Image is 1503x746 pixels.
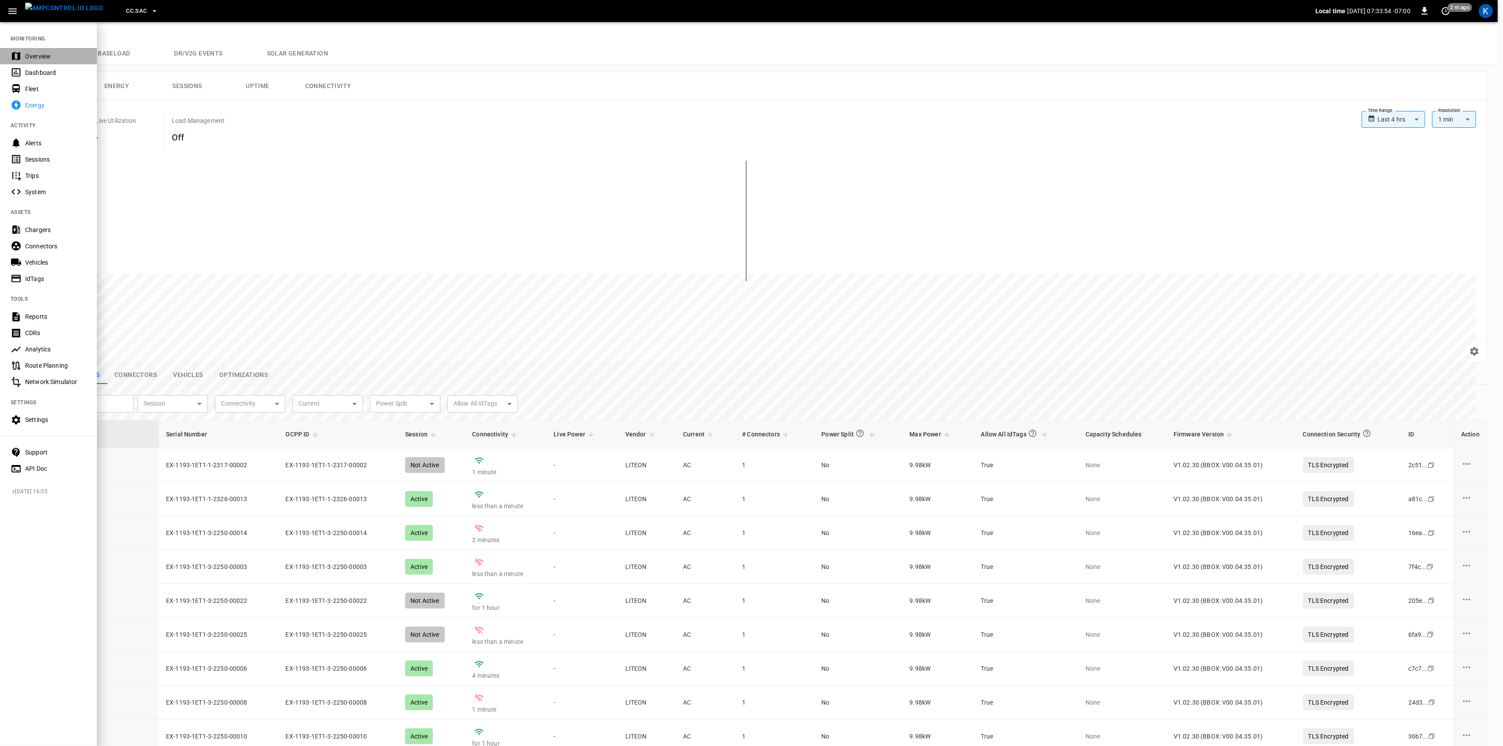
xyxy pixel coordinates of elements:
span: v [DATE] 16:05 [12,487,90,496]
div: profile-icon [1479,4,1493,18]
div: API Doc [25,464,86,473]
div: Vehicles [25,258,86,267]
div: Support [25,448,86,457]
div: Trips [25,171,86,180]
div: Energy [25,101,86,110]
div: Fleet [25,85,86,93]
div: System [25,188,86,196]
p: Local time [1315,7,1346,15]
div: IdTags [25,274,86,283]
div: Route Planning [25,361,86,370]
div: Sessions [25,155,86,164]
div: Analytics [25,345,86,354]
span: CC.SAC [126,6,147,16]
div: Network Simulator [25,377,86,386]
div: Overview [25,52,86,61]
div: Settings [25,415,86,424]
p: [DATE] 07:33:54 -07:00 [1348,7,1411,15]
div: CDRs [25,329,86,337]
div: Connectors [25,242,86,251]
div: Chargers [25,225,86,234]
img: ampcontrol.io logo [25,3,103,14]
span: 2 m ago [1448,3,1472,12]
div: Dashboard [25,68,86,77]
button: set refresh interval [1439,4,1453,18]
div: Alerts [25,139,86,148]
div: Reports [25,312,86,321]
